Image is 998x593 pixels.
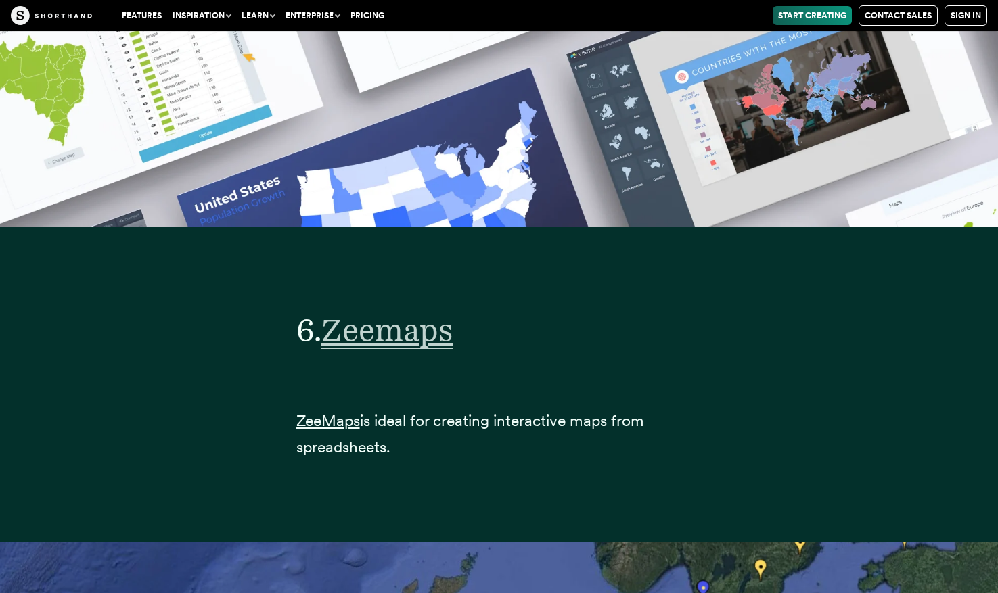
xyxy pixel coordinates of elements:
[296,411,644,456] span: is ideal for creating interactive maps from spreadsheets.
[945,5,987,26] a: Sign in
[321,311,453,349] span: Zeemaps
[280,6,345,25] button: Enterprise
[167,6,236,25] button: Inspiration
[116,6,167,25] a: Features
[11,6,92,25] img: The Craft
[296,411,360,430] a: ZeeMaps
[236,6,280,25] button: Learn
[296,311,321,348] span: 6.
[773,6,852,25] a: Start Creating
[321,311,453,348] a: Zeemaps
[859,5,938,26] a: Contact Sales
[345,6,390,25] a: Pricing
